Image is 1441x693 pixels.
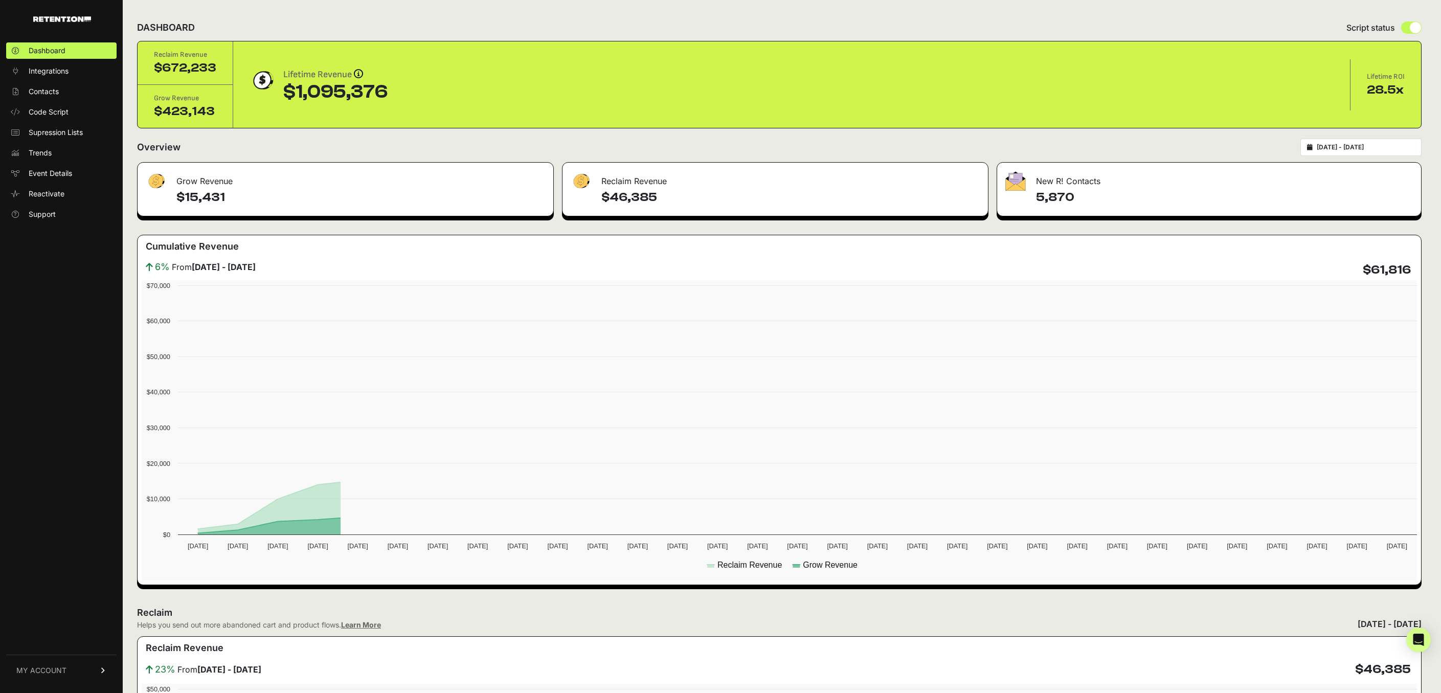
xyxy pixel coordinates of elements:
span: MY ACCOUNT [16,665,66,676]
text: [DATE] [588,542,608,550]
text: $40,000 [147,388,170,396]
text: Grow Revenue [803,561,858,569]
h2: Overview [137,140,181,154]
img: fa-envelope-19ae18322b30453b285274b1b8af3d052b27d846a4fbe8435d1a52b978f639a2.png [1005,171,1026,191]
span: From [177,663,261,676]
h4: $61,816 [1363,262,1411,278]
text: [DATE] [1067,542,1087,550]
a: Dashboard [6,42,117,59]
h4: 5,870 [1036,189,1413,206]
span: Trends [29,148,52,158]
h4: $46,385 [601,189,979,206]
div: Open Intercom Messenger [1406,628,1431,652]
a: Contacts [6,83,117,100]
a: Supression Lists [6,124,117,141]
img: fa-dollar-13500eef13a19c4ab2b9ed9ad552e47b0d9fc28b02b83b90ba0e00f96d6372e9.png [571,171,591,191]
text: $0 [163,531,170,539]
div: Reclaim Revenue [562,163,987,193]
text: $50,000 [147,353,170,361]
img: fa-dollar-13500eef13a19c4ab2b9ed9ad552e47b0d9fc28b02b83b90ba0e00f96d6372e9.png [146,171,166,191]
h2: Reclaim [137,606,381,620]
div: Grow Revenue [138,163,553,193]
div: Lifetime Revenue [283,68,388,82]
text: [DATE] [1027,542,1047,550]
strong: [DATE] - [DATE] [192,262,256,272]
text: [DATE] [787,542,807,550]
span: Reactivate [29,189,64,199]
a: Event Details [6,165,117,182]
span: Support [29,209,56,219]
text: [DATE] [1187,542,1207,550]
a: Trends [6,145,117,161]
text: $60,000 [147,317,170,325]
text: [DATE] [348,542,368,550]
a: Reactivate [6,186,117,202]
div: $1,095,376 [283,82,388,102]
div: $672,233 [154,60,216,76]
text: $20,000 [147,460,170,467]
text: [DATE] [747,542,768,550]
text: [DATE] [467,542,488,550]
a: Integrations [6,63,117,79]
span: Script status [1346,21,1395,34]
text: [DATE] [547,542,568,550]
strong: [DATE] - [DATE] [197,664,261,675]
span: Dashboard [29,46,65,56]
span: Code Script [29,107,69,117]
text: [DATE] [987,542,1007,550]
div: Grow Revenue [154,93,216,103]
text: $70,000 [147,282,170,289]
text: [DATE] [188,542,208,550]
text: [DATE] [827,542,848,550]
text: [DATE] [267,542,288,550]
div: Reclaim Revenue [154,50,216,60]
text: [DATE] [228,542,248,550]
text: [DATE] [388,542,408,550]
a: Support [6,206,117,222]
text: [DATE] [507,542,528,550]
div: New R! Contacts [997,163,1421,193]
h4: $15,431 [176,189,545,206]
text: $30,000 [147,424,170,432]
div: $423,143 [154,103,216,120]
text: [DATE] [867,542,888,550]
div: 28.5x [1367,82,1405,98]
text: [DATE] [1267,542,1287,550]
a: MY ACCOUNT [6,655,117,686]
div: Lifetime ROI [1367,72,1405,82]
span: 6% [155,260,170,274]
h3: Cumulative Revenue [146,239,239,254]
text: [DATE] [1387,542,1407,550]
span: Integrations [29,66,69,76]
span: 23% [155,662,175,677]
text: [DATE] [1307,542,1327,550]
text: [DATE] [1347,542,1367,550]
h3: Reclaim Revenue [146,641,223,655]
text: [DATE] [427,542,448,550]
a: Learn More [341,620,381,629]
img: Retention.com [33,16,91,22]
text: [DATE] [667,542,688,550]
text: [DATE] [707,542,728,550]
span: From [172,261,256,273]
text: [DATE] [1147,542,1167,550]
text: [DATE] [307,542,328,550]
span: Contacts [29,86,59,97]
span: Supression Lists [29,127,83,138]
text: Reclaim Revenue [717,561,782,569]
h4: $46,385 [1355,661,1411,678]
text: [DATE] [907,542,928,550]
text: [DATE] [627,542,648,550]
text: [DATE] [1227,542,1247,550]
span: Event Details [29,168,72,178]
div: [DATE] - [DATE] [1358,618,1422,630]
div: Helps you send out more abandoned cart and product flows. [137,620,381,630]
text: $50,000 [147,685,170,693]
text: $10,000 [147,495,170,503]
h2: DASHBOARD [137,20,195,35]
text: [DATE] [1107,542,1128,550]
text: [DATE] [947,542,967,550]
img: dollar-coin-05c43ed7efb7bc0c12610022525b4bbbb207c7efeef5aecc26f025e68dcafac9.png [250,68,275,93]
a: Code Script [6,104,117,120]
